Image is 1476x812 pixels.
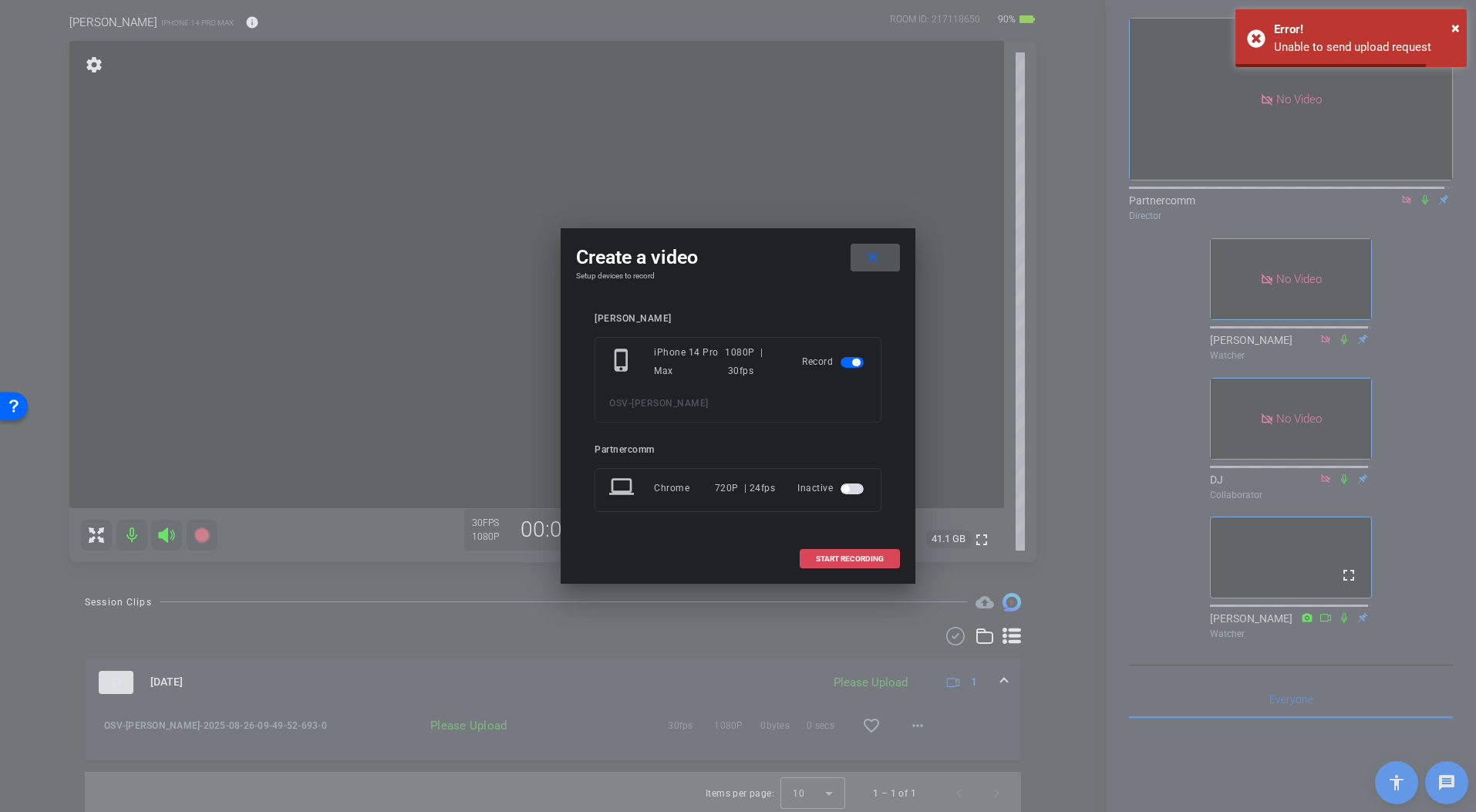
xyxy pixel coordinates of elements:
button: Close [1451,16,1460,39]
span: START RECORDING [816,555,884,563]
div: Create a video [576,244,900,271]
span: - [628,398,632,409]
h4: Setup devices to record [576,271,900,281]
div: Inactive [797,474,867,502]
div: Unable to send upload request [1274,39,1455,56]
span: OSV [609,398,628,409]
div: Partnercomm [595,444,881,456]
div: Error! [1274,21,1455,39]
mat-icon: phone_iphone [609,348,637,376]
div: [PERSON_NAME] [595,313,881,325]
mat-icon: close [863,248,882,268]
div: 720P | 24fps [715,474,776,502]
button: START RECORDING [800,549,900,568]
mat-icon: laptop [609,474,637,502]
div: Chrome [654,474,715,502]
div: Record [802,343,867,380]
span: [PERSON_NAME] [632,398,709,409]
div: 1080P | 30fps [725,343,780,380]
div: iPhone 14 Pro Max [654,343,725,380]
span: × [1451,19,1460,37]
